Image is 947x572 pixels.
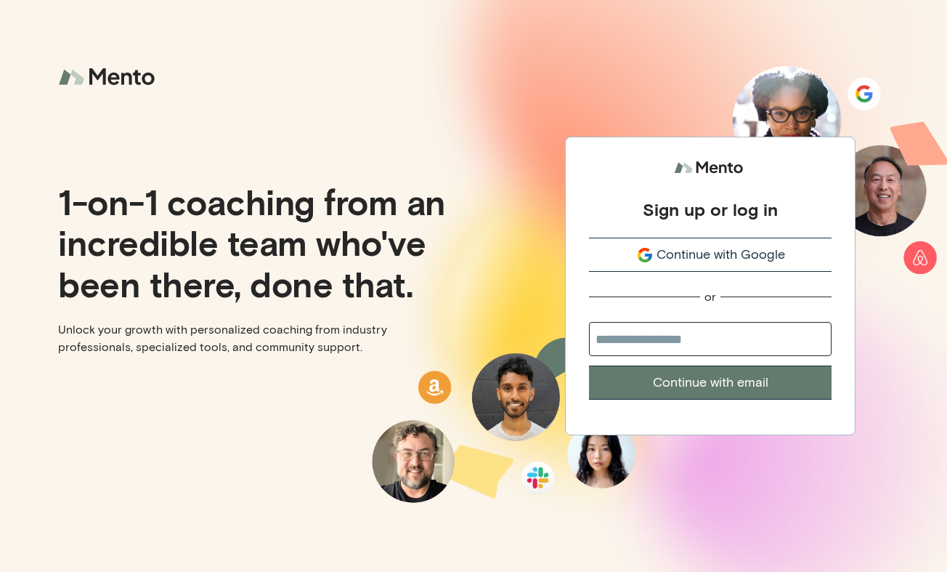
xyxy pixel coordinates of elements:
img: logo [58,58,160,97]
button: Continue with Google [589,238,832,272]
button: Continue with email [589,366,832,400]
div: Sign up or log in [643,198,778,220]
p: Unlock your growth with personalized coaching from industry professionals, specialized tools, and... [58,321,462,356]
img: logo.svg [674,155,747,182]
p: 1-on-1 coaching from an incredible team who've been there, done that. [58,181,462,303]
span: Continue with Google [657,245,785,265]
div: or [704,289,716,305]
